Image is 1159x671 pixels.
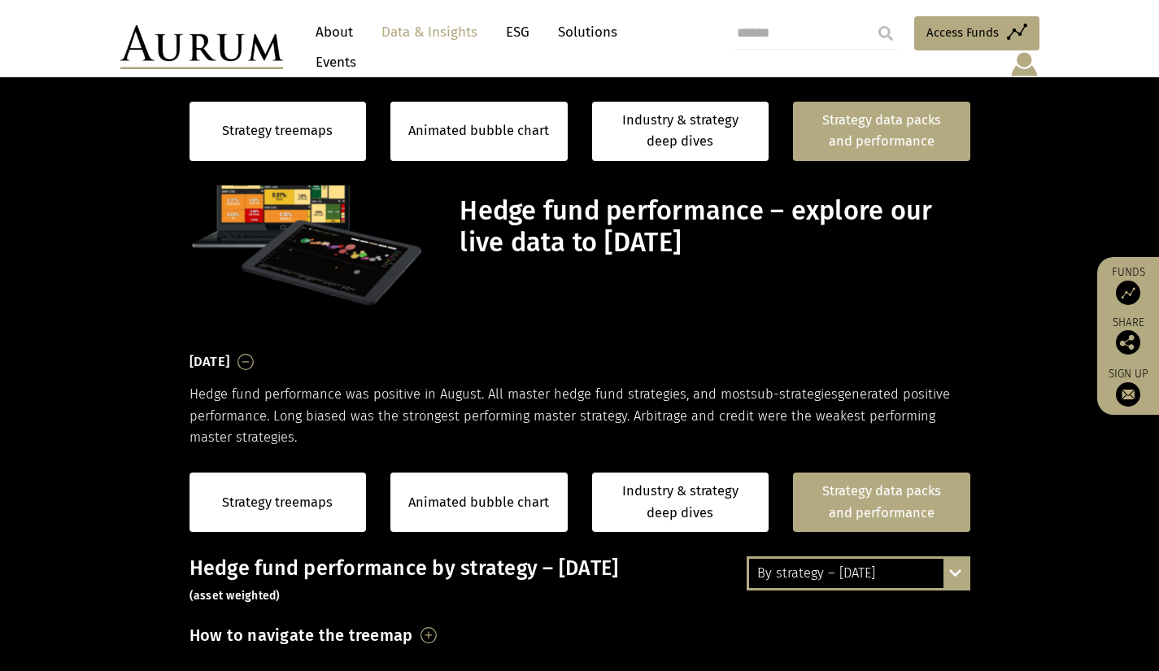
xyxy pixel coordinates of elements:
a: Funds [1105,265,1151,305]
a: Strategy data packs and performance [793,102,970,161]
img: Sign up to our newsletter [1116,382,1140,407]
a: Events [307,47,356,77]
a: Animated bubble chart [408,120,549,142]
a: Sign up [1105,367,1151,407]
h3: [DATE] [190,350,230,374]
a: Strategy data packs and performance [793,473,970,532]
img: account-icon.svg [1009,50,1039,78]
div: Share [1105,317,1151,355]
input: Submit [869,17,902,50]
span: Access Funds [926,23,999,42]
a: ESG [498,17,538,47]
a: Strategy treemaps [222,492,333,513]
div: By strategy – [DATE] [749,559,968,588]
a: Access Funds [914,16,1039,50]
img: Share this post [1116,330,1140,355]
a: Solutions [550,17,625,47]
img: Aurum [120,25,283,69]
h3: Hedge fund performance by strategy – [DATE] [190,556,970,605]
a: Data & Insights [373,17,486,47]
a: Industry & strategy deep dives [592,102,769,161]
a: Strategy treemaps [222,120,333,142]
a: Animated bubble chart [408,492,549,513]
p: Hedge fund performance was positive in August. All master hedge fund strategies, and most generat... [190,384,970,448]
h1: Hedge fund performance – explore our live data to [DATE] [460,195,965,259]
a: Industry & strategy deep dives [592,473,769,532]
img: Access Funds [1116,281,1140,305]
small: (asset weighted) [190,589,281,603]
h3: How to navigate the treemap [190,621,413,649]
a: About [307,17,361,47]
span: sub-strategies [751,386,838,402]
